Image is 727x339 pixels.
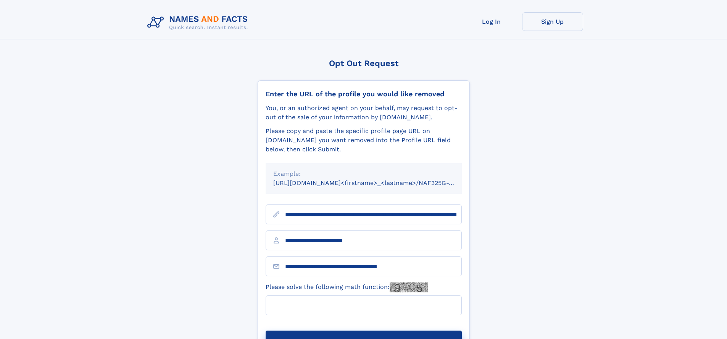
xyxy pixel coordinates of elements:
div: You, or an authorized agent on your behalf, may request to opt-out of the sale of your informatio... [266,104,462,122]
div: Opt Out Request [258,58,470,68]
div: Please copy and paste the specific profile page URL on [DOMAIN_NAME] you want removed into the Pr... [266,127,462,154]
img: Logo Names and Facts [144,12,254,33]
a: Log In [461,12,522,31]
small: [URL][DOMAIN_NAME]<firstname>_<lastname>/NAF325G-xxxxxxxx [273,179,476,187]
label: Please solve the following math function: [266,282,428,292]
div: Enter the URL of the profile you would like removed [266,90,462,98]
div: Example: [273,169,454,178]
a: Sign Up [522,12,583,31]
